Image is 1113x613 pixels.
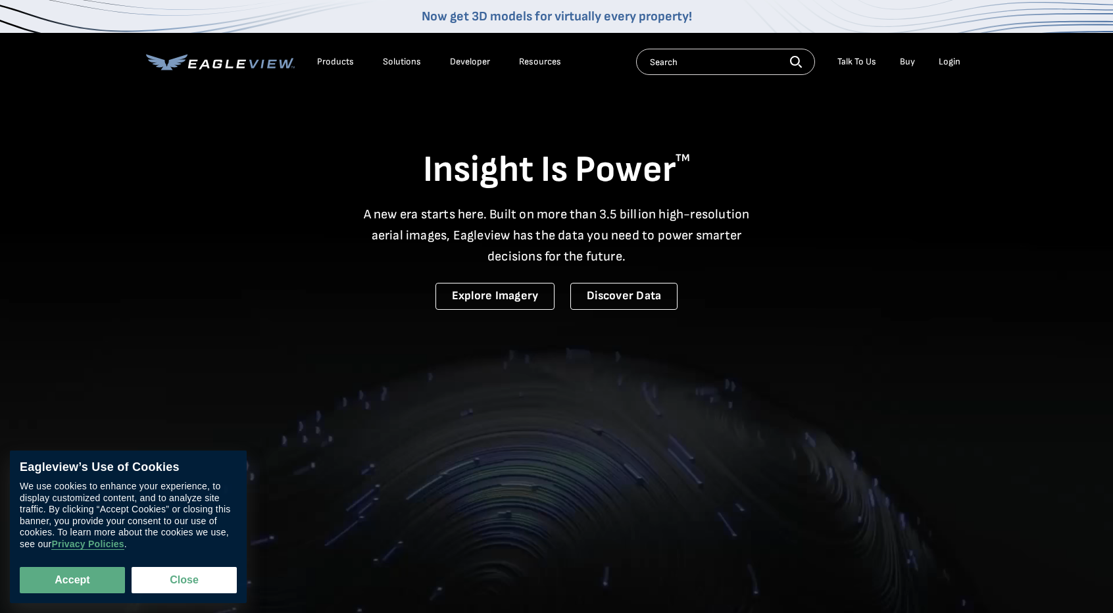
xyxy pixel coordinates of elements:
[939,56,960,68] div: Login
[422,9,692,24] a: Now get 3D models for virtually every property!
[837,56,876,68] div: Talk To Us
[51,539,124,551] a: Privacy Policies
[146,147,967,193] h1: Insight Is Power
[676,152,690,164] sup: TM
[317,56,354,68] div: Products
[636,49,815,75] input: Search
[383,56,421,68] div: Solutions
[900,56,915,68] a: Buy
[570,283,678,310] a: Discover Data
[450,56,490,68] a: Developer
[20,567,125,593] button: Accept
[435,283,555,310] a: Explore Imagery
[355,204,758,267] p: A new era starts here. Built on more than 3.5 billion high-resolution aerial images, Eagleview ha...
[20,460,237,475] div: Eagleview’s Use of Cookies
[519,56,561,68] div: Resources
[132,567,237,593] button: Close
[20,481,237,551] div: We use cookies to enhance your experience, to display customized content, and to analyze site tra...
